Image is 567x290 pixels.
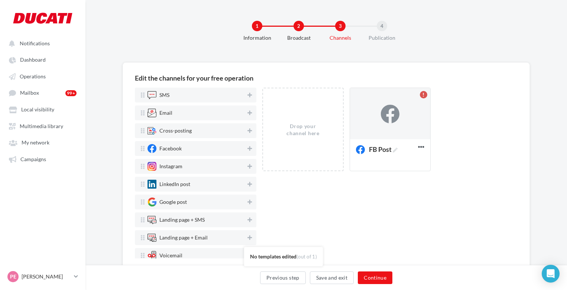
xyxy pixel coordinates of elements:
a: My network [4,136,81,149]
span: FB Post [356,146,401,154]
div: SMS [159,92,169,98]
span: Multimedia library [20,123,63,129]
div: Edit the channels for your free operation [135,75,253,81]
span: Local visibility [21,107,54,113]
a: Mailbox 99+ [4,86,81,100]
a: Local visibility [4,102,81,116]
a: Operations [4,69,81,83]
div: Landing page + Email [159,235,208,240]
button: Notifications [4,36,78,50]
a: Campaigns [4,152,81,166]
span: PE [10,273,16,280]
div: Cross-posting [159,128,192,133]
button: Continue [358,271,392,284]
div: 3 [335,21,346,31]
span: FB Post [369,146,398,153]
div: LinkedIn post [159,182,190,187]
div: Publication [358,34,406,42]
div: 1 [252,21,262,31]
button: Previous step [260,271,306,284]
span: Campaigns [20,156,46,162]
div: Information [233,34,281,42]
span: Mailbox [20,90,39,96]
span: Notifications [20,40,50,46]
a: Dashboard [4,53,81,66]
div: Instagram [159,164,182,169]
span: Operations [20,73,46,79]
div: Landing page + SMS [159,217,205,222]
span: Dashboard [20,57,46,63]
span: (out of 1) [297,254,317,260]
div: 2 [294,21,304,31]
span: No templates edited [250,253,297,260]
div: Email [159,110,172,115]
div: Broadcast [275,34,323,42]
div: Google post [159,199,187,205]
div: 99+ [65,90,77,96]
div: Voicemail [159,253,182,258]
div: Channels [317,34,364,42]
a: Multimedia library [4,119,81,133]
div: 4 [377,21,387,31]
a: PE [PERSON_NAME] [6,270,80,284]
p: [PERSON_NAME] [22,273,71,280]
div: Facebook [159,146,182,151]
div: Open Intercom Messenger [542,265,560,283]
button: Save and exit [310,271,354,284]
span: My network [22,140,49,146]
div: Drop your channel here [283,123,323,137]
